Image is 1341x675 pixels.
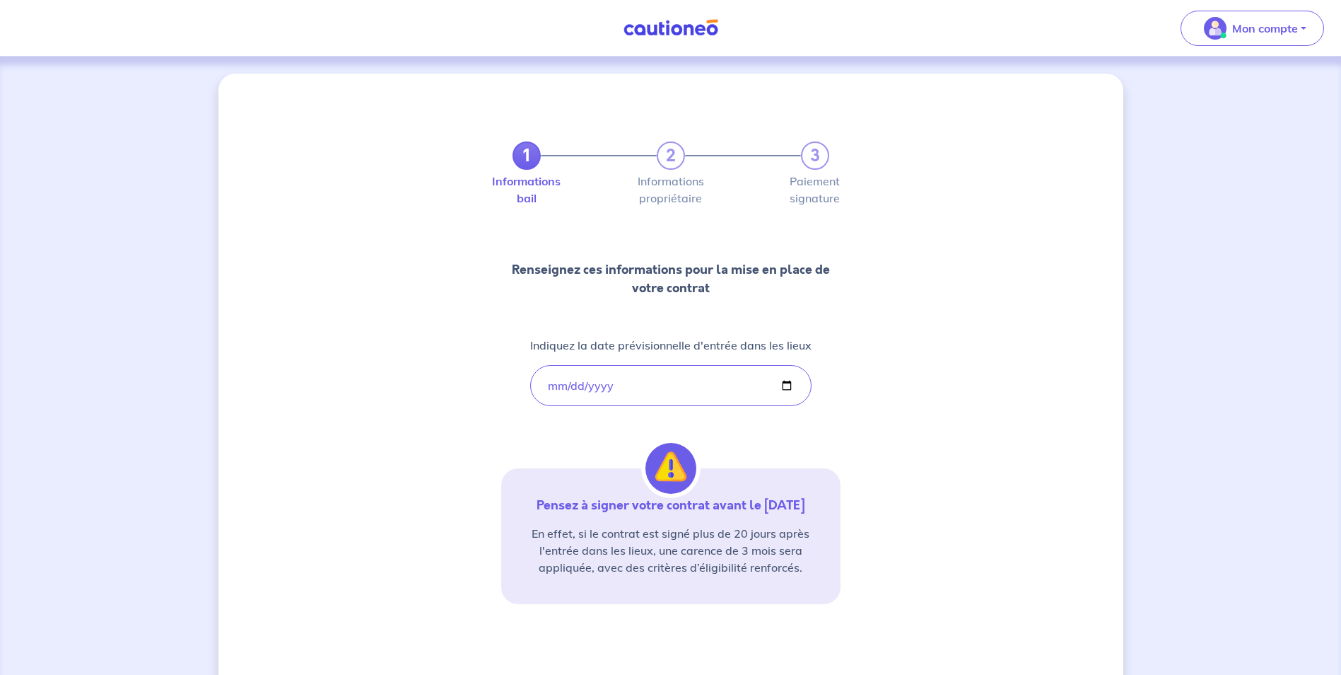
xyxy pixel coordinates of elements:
[618,19,724,37] img: Cautioneo
[1232,20,1298,37] p: Mon compte
[1204,17,1226,40] img: illu_account_valid_menu.svg
[1181,11,1324,46] button: illu_account_valid_menu.svgMon compte
[801,175,829,204] label: Paiement signature
[645,443,696,494] img: illu_alert.svg
[657,175,685,204] label: Informations propriétaire
[530,365,812,406] input: lease-signed-date-placeholder
[513,175,541,204] label: Informations bail
[518,497,824,514] p: Pensez à signer votre contrat avant le [DATE]
[513,142,541,170] a: 1
[530,337,812,354] p: Indiquez la date prévisionnelle d'entrée dans les lieux
[501,260,841,297] p: Renseignez ces informations pour la mise en place de votre contrat
[518,525,824,576] p: En effet, si le contrat est signé plus de 20 jours après l'entrée dans les lieux, une carence de ...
